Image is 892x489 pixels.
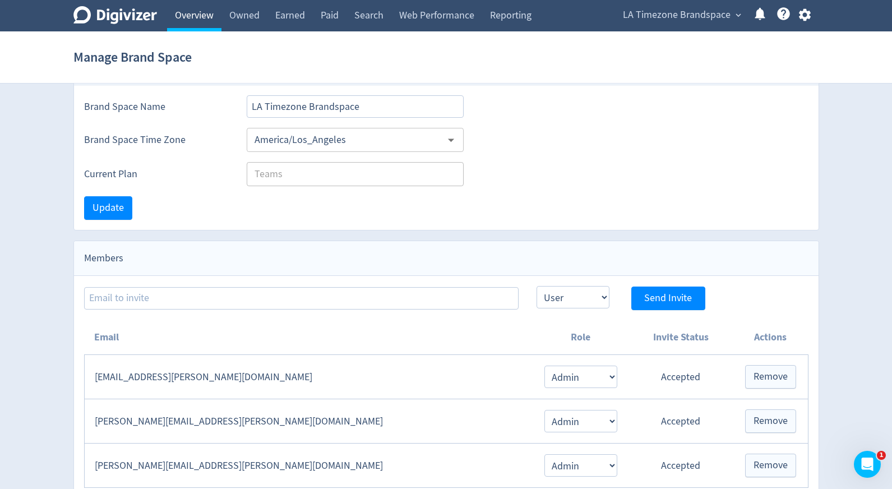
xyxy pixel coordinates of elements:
[84,355,533,399] td: [EMAIL_ADDRESS][PERSON_NAME][DOMAIN_NAME]
[733,10,743,20] span: expand_more
[74,241,819,276] div: Members
[754,416,788,426] span: Remove
[84,399,533,444] td: [PERSON_NAME][EMAIL_ADDRESS][PERSON_NAME][DOMAIN_NAME]
[745,454,796,477] button: Remove
[442,131,460,149] button: Open
[733,320,808,355] th: Actions
[247,95,464,118] input: Brand Space
[84,196,132,220] button: Update
[877,451,886,460] span: 1
[745,365,796,389] button: Remove
[628,320,733,355] th: Invite Status
[754,460,788,470] span: Remove
[250,131,428,149] input: Select Timezone
[73,39,192,75] h1: Manage Brand Space
[628,355,733,399] td: Accepted
[644,293,692,303] span: Send Invite
[623,6,731,24] span: LA Timezone Brandspace
[93,203,124,213] span: Update
[84,167,229,181] label: Current Plan
[619,6,744,24] button: LA Timezone Brandspace
[84,444,533,488] td: [PERSON_NAME][EMAIL_ADDRESS][PERSON_NAME][DOMAIN_NAME]
[854,451,881,478] iframe: Intercom live chat
[631,287,705,310] button: Send Invite
[754,372,788,382] span: Remove
[84,320,533,355] th: Email
[533,320,628,355] th: Role
[84,287,519,310] input: Email to invite
[84,100,229,114] label: Brand Space Name
[628,444,733,488] td: Accepted
[628,399,733,444] td: Accepted
[745,409,796,433] button: Remove
[84,133,229,147] label: Brand Space Time Zone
